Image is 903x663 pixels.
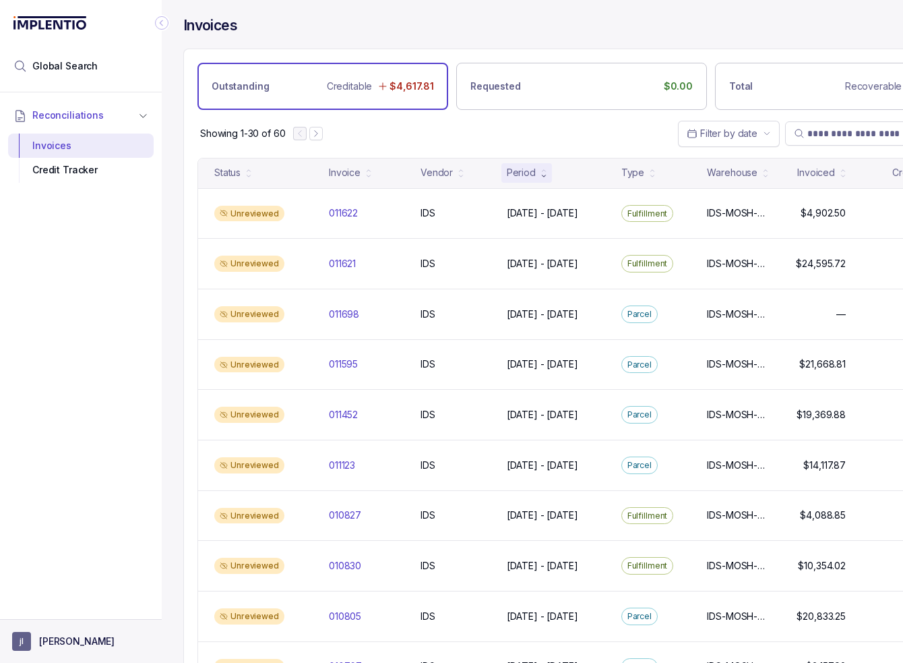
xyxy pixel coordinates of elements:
[797,408,846,422] p: $19,369.88
[212,80,269,93] p: Outstanding
[627,408,652,422] p: Parcel
[687,127,757,140] search: Date Range Picker
[507,509,578,522] p: [DATE] - [DATE]
[845,80,902,93] p: Recoverable
[329,357,358,371] p: 011595
[507,559,578,573] p: [DATE] - [DATE]
[421,357,435,371] p: IDS
[8,131,154,185] div: Reconciliations
[707,166,757,179] div: Warehouse
[329,509,361,522] p: 010827
[12,632,31,651] span: User initials
[214,306,284,322] div: Unreviewed
[12,632,150,651] button: User initials[PERSON_NAME]
[329,166,361,179] div: Invoice
[329,408,358,422] p: 011452
[707,357,766,371] p: IDS-MOSH-IND
[421,610,435,623] p: IDS
[700,127,757,139] span: Filter by date
[214,558,284,574] div: Unreviewed
[507,166,536,179] div: Period
[214,457,284,473] div: Unreviewed
[329,308,359,321] p: 011698
[803,459,846,472] p: $14,117.87
[329,610,361,623] p: 010805
[707,509,766,522] p: IDS-MOSH-SLC
[154,15,170,31] div: Collapse Icon
[200,127,285,140] div: Remaining page entries
[707,308,766,321] p: IDS-MOSH-IND, IDS-MOSH-SLC
[329,257,356,270] p: 011621
[214,256,284,272] div: Unreviewed
[507,257,578,270] p: [DATE] - [DATE]
[214,608,284,625] div: Unreviewed
[32,109,104,122] span: Reconciliations
[664,80,693,93] p: $0.00
[627,308,652,321] p: Parcel
[214,206,284,222] div: Unreviewed
[507,308,578,321] p: [DATE] - [DATE]
[390,80,434,93] p: $4,617.81
[32,59,98,73] span: Global Search
[627,358,652,372] p: Parcel
[627,257,668,270] p: Fulfillment
[329,206,358,220] p: 011622
[627,559,668,573] p: Fulfillment
[39,635,115,648] p: [PERSON_NAME]
[421,509,435,522] p: IDS
[19,158,143,182] div: Credit Tracker
[329,459,355,472] p: 011123
[627,459,652,472] p: Parcel
[707,610,766,623] p: IDS-MOSH-IND
[707,206,766,220] p: IDS-MOSH-SLC
[421,308,435,321] p: IDS
[836,308,846,321] p: —
[678,121,780,146] button: Date Range Picker
[507,408,578,422] p: [DATE] - [DATE]
[214,407,284,423] div: Unreviewed
[507,357,578,371] p: [DATE] - [DATE]
[329,559,361,573] p: 010830
[421,408,435,422] p: IDS
[183,16,237,35] h4: Invoices
[707,559,766,573] p: IDS-MOSH-IND
[507,459,578,472] p: [DATE] - [DATE]
[327,80,373,93] p: Creditable
[707,257,766,270] p: IDS-MOSH-IND
[707,459,766,472] p: IDS-MOSH-IND
[200,127,285,140] p: Showing 1-30 of 60
[798,559,846,573] p: $10,354.02
[801,206,846,220] p: $4,902.50
[470,80,521,93] p: Requested
[797,166,835,179] div: Invoiced
[214,357,284,373] div: Unreviewed
[799,357,846,371] p: $21,668.81
[729,80,753,93] p: Total
[797,610,846,623] p: $20,833.25
[421,459,435,472] p: IDS
[421,166,453,179] div: Vendor
[421,257,435,270] p: IDS
[627,610,652,623] p: Parcel
[621,166,644,179] div: Type
[214,508,284,524] div: Unreviewed
[421,559,435,573] p: IDS
[627,509,668,523] p: Fulfillment
[309,127,323,140] button: Next Page
[707,408,766,422] p: IDS-MOSH-IND
[421,206,435,220] p: IDS
[800,509,846,522] p: $4,088.85
[19,134,143,158] div: Invoices
[507,206,578,220] p: [DATE] - [DATE]
[8,100,154,130] button: Reconciliations
[627,207,668,221] p: Fulfillment
[214,166,241,179] div: Status
[507,610,578,623] p: [DATE] - [DATE]
[796,257,846,270] p: $24,595.72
